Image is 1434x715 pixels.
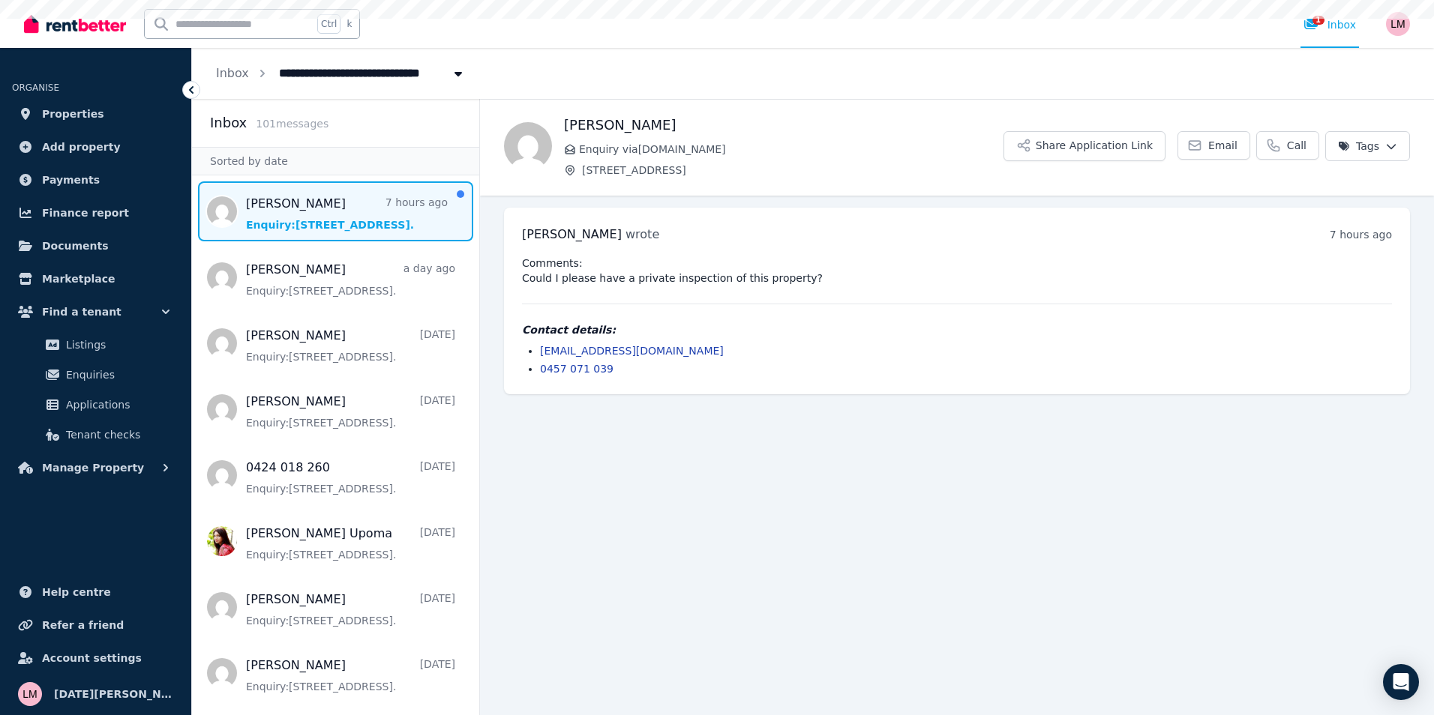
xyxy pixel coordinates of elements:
[246,261,455,298] a: [PERSON_NAME]a day agoEnquiry:[STREET_ADDRESS].
[66,426,167,444] span: Tenant checks
[1208,138,1237,153] span: Email
[24,13,126,35] img: RentBetter
[12,643,179,673] a: Account settings
[18,420,173,450] a: Tenant checks
[42,237,109,255] span: Documents
[12,165,179,195] a: Payments
[42,303,121,321] span: Find a tenant
[12,231,179,261] a: Documents
[625,227,659,241] span: wrote
[42,583,111,601] span: Help centre
[42,105,104,123] span: Properties
[18,360,173,390] a: Enquiries
[246,657,455,694] a: [PERSON_NAME][DATE]Enquiry:[STREET_ADDRESS].
[12,264,179,294] a: Marketplace
[1325,131,1410,161] button: Tags
[12,577,179,607] a: Help centre
[582,163,1003,178] span: [STREET_ADDRESS]
[504,122,552,170] img: Melissa Castiblanco
[12,610,179,640] a: Refer a friend
[246,591,455,628] a: [PERSON_NAME][DATE]Enquiry:[STREET_ADDRESS].
[256,118,328,130] span: 101 message s
[1386,12,1410,36] img: lucia moliterno
[522,256,1392,286] pre: Comments: Could I please have a private inspection of this property?
[1312,16,1324,25] span: 1
[1383,664,1419,700] div: Open Intercom Messenger
[42,616,124,634] span: Refer a friend
[579,142,1003,157] span: Enquiry via [DOMAIN_NAME]
[246,327,455,364] a: [PERSON_NAME][DATE]Enquiry:[STREET_ADDRESS].
[1177,131,1250,160] a: Email
[42,204,129,222] span: Finance report
[1287,138,1306,153] span: Call
[12,297,179,327] button: Find a tenant
[210,112,247,133] h2: Inbox
[317,14,340,34] span: Ctrl
[66,396,167,414] span: Applications
[1303,17,1356,32] div: Inbox
[522,227,622,241] span: [PERSON_NAME]
[1330,229,1392,241] time: 7 hours ago
[42,171,100,189] span: Payments
[66,366,167,384] span: Enquiries
[18,682,42,706] img: lucia moliterno
[66,336,167,354] span: Listings
[1003,131,1165,161] button: Share Application Link
[12,132,179,162] a: Add property
[1338,139,1379,154] span: Tags
[42,649,142,667] span: Account settings
[42,138,121,156] span: Add property
[540,363,613,375] a: 0457 071 039
[42,459,144,477] span: Manage Property
[42,270,115,288] span: Marketplace
[18,330,173,360] a: Listings
[54,685,173,703] span: [DATE][PERSON_NAME]
[192,147,479,175] div: Sorted by date
[216,66,249,80] a: Inbox
[12,198,179,228] a: Finance report
[522,322,1392,337] h4: Contact details:
[246,459,455,496] a: 0424 018 260[DATE]Enquiry:[STREET_ADDRESS].
[246,195,448,232] a: [PERSON_NAME]7 hours agoEnquiry:[STREET_ADDRESS].
[246,525,455,562] a: [PERSON_NAME] Upoma[DATE]Enquiry:[STREET_ADDRESS].
[1256,131,1319,160] a: Call
[12,453,179,483] button: Manage Property
[192,48,490,99] nav: Breadcrumb
[346,18,352,30] span: k
[18,390,173,420] a: Applications
[564,115,1003,136] h1: [PERSON_NAME]
[246,393,455,430] a: [PERSON_NAME][DATE]Enquiry:[STREET_ADDRESS].
[12,82,59,93] span: ORGANISE
[12,99,179,129] a: Properties
[540,345,724,357] a: [EMAIL_ADDRESS][DOMAIN_NAME]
